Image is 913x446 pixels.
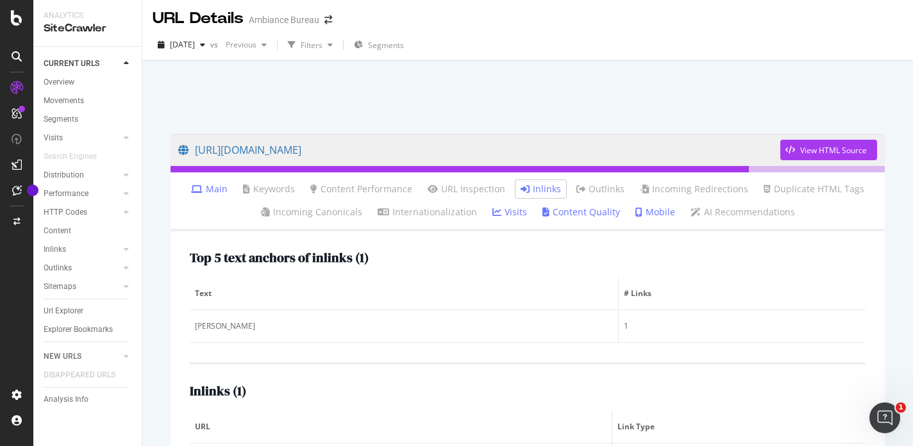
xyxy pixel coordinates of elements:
[170,39,195,50] span: 2025 Aug. 31st
[44,187,88,201] div: Performance
[44,57,120,70] a: CURRENT URLS
[617,421,857,433] span: Link Type
[780,140,877,160] button: View HTML Source
[44,323,133,336] a: Explorer Bookmarks
[210,39,221,50] span: vs
[195,288,610,299] span: Text
[261,206,362,219] a: Incoming Canonicals
[44,261,120,275] a: Outlinks
[44,224,71,238] div: Content
[44,21,131,36] div: SiteCrawler
[190,251,369,265] h2: Top 5 text anchors of inlinks ( 1 )
[44,280,120,293] a: Sitemaps
[44,350,81,363] div: NEW URLS
[178,134,780,166] a: [URL][DOMAIN_NAME]
[635,206,675,219] a: Mobile
[44,187,120,201] a: Performance
[44,393,133,406] a: Analysis Info
[44,304,133,318] a: Url Explorer
[44,131,63,145] div: Visits
[624,320,860,332] div: 1
[44,368,115,382] div: DISAPPEARED URLS
[44,304,83,318] div: Url Explorer
[191,183,228,195] a: Main
[221,39,256,50] span: Previous
[44,131,120,145] a: Visits
[640,183,748,195] a: Incoming Redirections
[44,224,133,238] a: Content
[44,368,128,382] a: DISAPPEARED URLS
[492,206,527,219] a: Visits
[44,350,120,363] a: NEW URLS
[283,35,338,55] button: Filters
[44,280,76,293] div: Sitemaps
[310,183,412,195] a: Content Performance
[44,169,84,182] div: Distribution
[764,183,864,195] a: Duplicate HTML Tags
[249,13,319,26] div: Ambiance Bureau
[44,94,84,108] div: Movements
[195,421,603,433] span: URL
[428,183,505,195] a: URL Inspection
[368,40,404,51] span: Segments
[800,145,867,156] div: View HTML Source
[44,169,120,182] a: Distribution
[896,402,906,413] span: 1
[44,243,66,256] div: Inlinks
[153,8,244,29] div: URL Details
[624,288,857,299] span: # Links
[576,183,624,195] a: Outlinks
[44,323,113,336] div: Explorer Bookmarks
[27,185,38,196] div: Tooltip anchor
[44,150,110,163] a: Search Engines
[44,113,78,126] div: Segments
[349,35,409,55] button: Segments
[44,57,99,70] div: CURRENT URLS
[195,320,613,332] div: [PERSON_NAME]
[869,402,900,433] iframe: Intercom live chat
[44,206,87,219] div: HTTP Codes
[243,183,295,195] a: Keywords
[153,35,210,55] button: [DATE]
[301,40,322,51] div: Filters
[44,150,97,163] div: Search Engines
[691,206,795,219] a: AI Recommendations
[44,76,133,89] a: Overview
[542,206,620,219] a: Content Quality
[44,393,88,406] div: Analysis Info
[44,76,74,89] div: Overview
[44,10,131,21] div: Analytics
[521,183,561,195] a: Inlinks
[44,261,72,275] div: Outlinks
[44,243,120,256] a: Inlinks
[44,206,120,219] a: HTTP Codes
[44,113,133,126] a: Segments
[324,15,332,24] div: arrow-right-arrow-left
[378,206,477,219] a: Internationalization
[44,94,133,108] a: Movements
[221,35,272,55] button: Previous
[190,384,246,398] h2: Inlinks ( 1 )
